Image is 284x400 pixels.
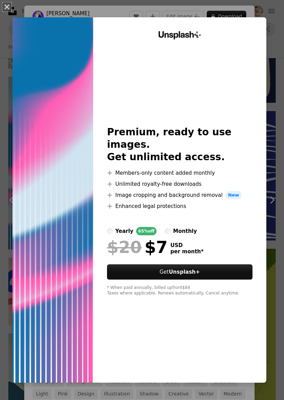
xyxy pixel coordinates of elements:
[173,227,197,235] div: monthly
[170,248,204,255] span: per month *
[136,227,157,235] div: 65% off
[169,269,200,275] strong: Unsplash+
[107,180,252,188] li: Unlimited royalty-free downloads
[107,238,142,256] span: $20
[107,264,252,280] a: GetUnsplash+
[165,228,170,234] input: monthly
[107,191,252,199] li: Image cropping and background removal
[107,285,252,296] div: * When paid annually, billed upfront $84 Taxes where applicable. Renews automatically. Cancel any...
[107,228,113,234] input: yearly65%off
[107,202,252,210] li: Enhanced legal protections
[225,191,242,199] span: New
[107,126,252,163] h2: Premium, ready to use images. Get unlimited access.
[107,238,168,256] div: $7
[115,227,133,235] div: yearly
[170,242,204,248] span: USD
[107,169,252,177] li: Members-only content added monthly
